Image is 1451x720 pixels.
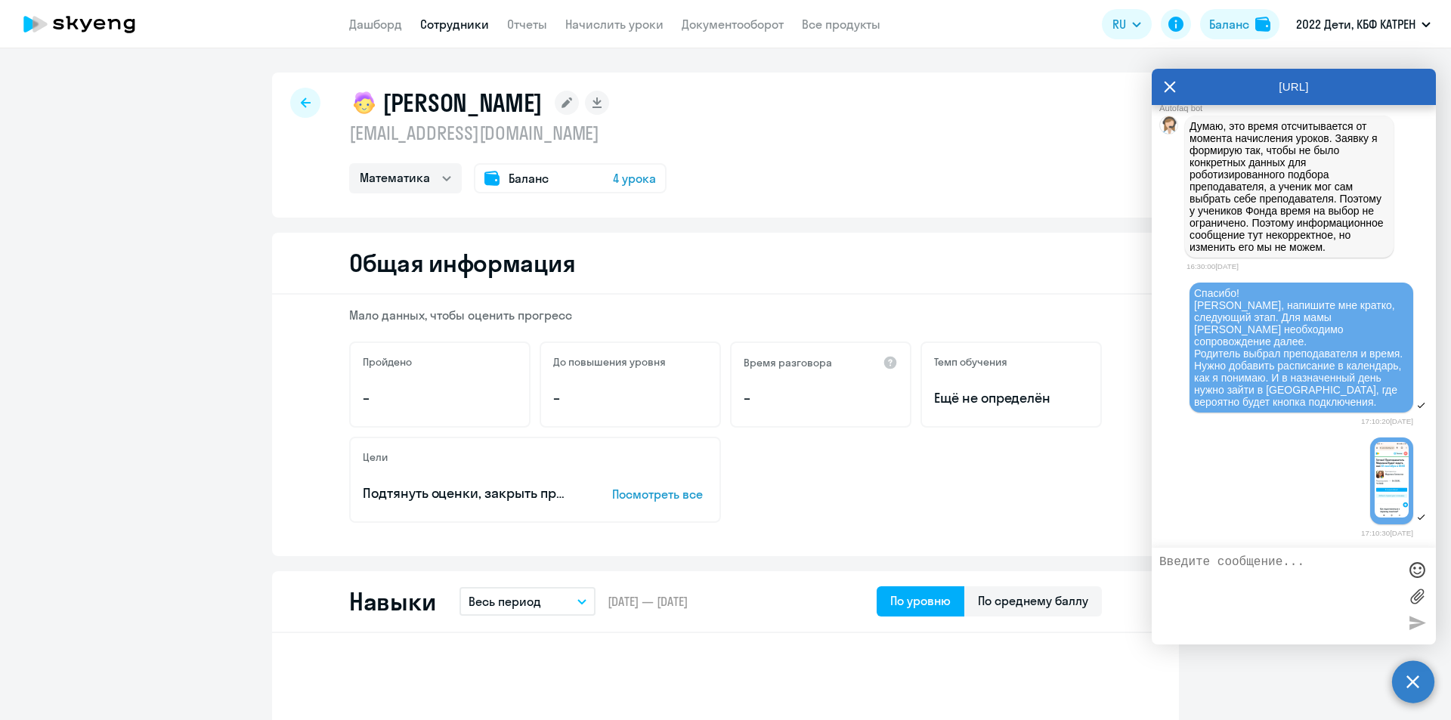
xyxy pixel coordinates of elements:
[349,121,667,145] p: [EMAIL_ADDRESS][DOMAIN_NAME]
[1159,104,1436,113] div: Autofaq bot
[1112,15,1126,33] span: RU
[1361,417,1413,425] time: 17:10:20[DATE]
[349,307,1102,323] p: Мало данных, чтобы оценить прогресс
[1255,17,1270,32] img: balance
[978,592,1088,610] div: По среднему баллу
[509,169,549,187] span: Баланс
[1375,442,1409,518] img: image.png
[363,355,412,369] h5: Пройдено
[744,356,832,369] h5: Время разговора
[349,88,379,118] img: child
[363,484,565,503] p: Подтянуть оценки, закрыть пробелы в знаниях (5
[682,17,784,32] a: Документооборот
[1289,6,1438,42] button: 2022 Дети, КБФ КАТРЕН
[1406,585,1428,607] label: Лимит 10 файлов
[1296,15,1415,33] p: 2022 Дети, КБФ КАТРЕН
[363,388,517,408] p: –
[612,485,707,503] p: Посмотреть все
[1190,120,1389,253] p: Думаю, это время отсчитывается от момента начисления уроков. Заявку я формирую так, чтобы не было...
[934,388,1088,408] span: Ещё не определён
[363,450,388,464] h5: Цели
[382,88,543,118] h1: [PERSON_NAME]
[802,17,880,32] a: Все продукты
[934,355,1007,369] h5: Темп обучения
[459,587,596,616] button: Весь период
[553,355,666,369] h5: До повышения уровня
[744,388,898,408] p: –
[420,17,489,32] a: Сотрудники
[1200,9,1279,39] button: Балансbalance
[507,17,547,32] a: Отчеты
[469,592,541,610] p: Весь период
[1209,15,1249,33] div: Баланс
[1160,116,1179,138] img: bot avatar
[1194,287,1406,408] span: Спасибо! [PERSON_NAME], напишите мне кратко, следующий этап. Для мамы [PERSON_NAME] необходимо со...
[565,17,664,32] a: Начислить уроки
[1361,529,1413,537] time: 17:10:30[DATE]
[613,169,656,187] span: 4 урока
[553,388,707,408] p: –
[349,17,402,32] a: Дашборд
[608,593,688,610] span: [DATE] — [DATE]
[1102,9,1152,39] button: RU
[349,248,575,278] h2: Общая информация
[1186,262,1239,270] time: 16:30:00[DATE]
[349,586,435,616] h2: Навыки
[890,592,951,610] div: По уровню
